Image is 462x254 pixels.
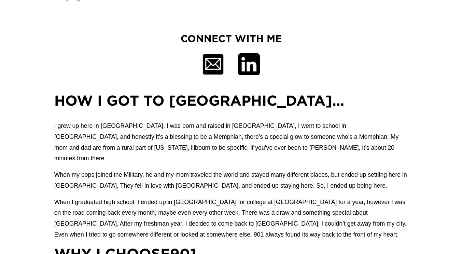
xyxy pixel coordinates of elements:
[179,32,283,45] h3: CONNECT WITH ME
[54,170,408,191] p: When my pops joined the Military, he and my mom traveled the world and stayed many different plac...
[54,197,408,240] p: When I graduated high school, I ended up in [GEOGRAPHIC_DATA] for college at [GEOGRAPHIC_DATA] fo...
[54,91,408,110] h2: How I got to [GEOGRAPHIC_DATA]…
[54,121,408,164] p: I grew up here in [GEOGRAPHIC_DATA], I was born and raised in [GEOGRAPHIC_DATA], I went to school...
